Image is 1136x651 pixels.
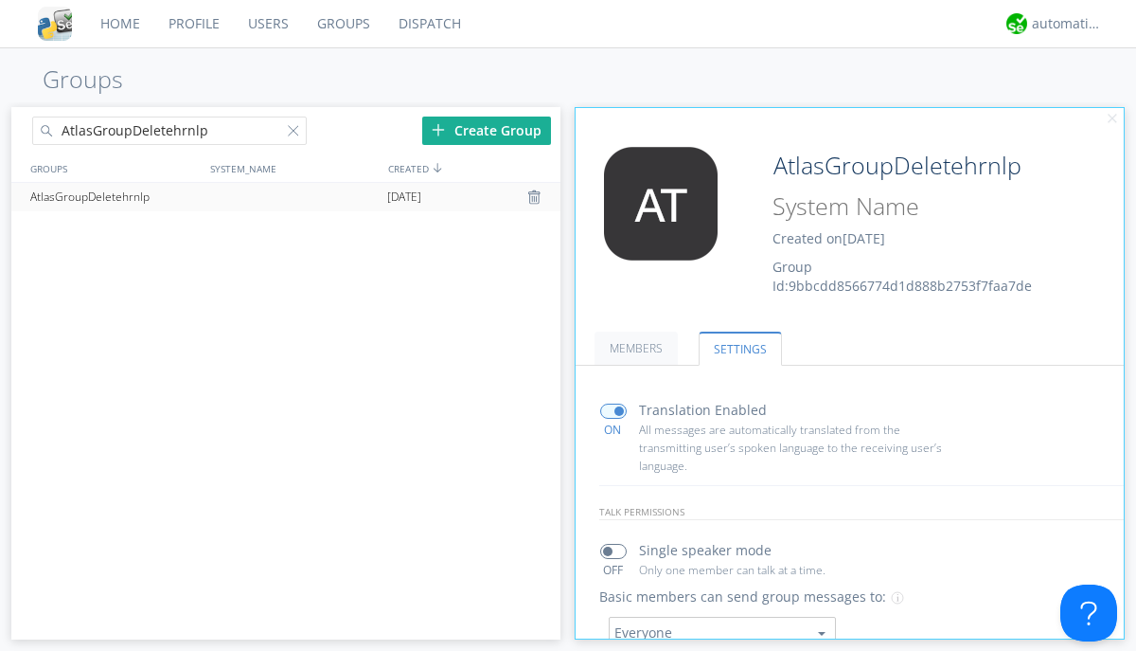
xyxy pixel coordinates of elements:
div: automation+atlas [1032,14,1103,33]
p: Single speaker mode [639,540,772,561]
img: d2d01cd9b4174d08988066c6d424eccd [1006,13,1027,34]
p: Only one member can talk at a time. [639,561,942,579]
div: ON [592,422,634,438]
img: cddb5a64eb264b2086981ab96f4c1ba7 [38,7,72,41]
button: Everyone [609,617,836,649]
input: Group Name [766,147,1072,185]
img: plus.svg [432,123,445,136]
img: 373638.png [590,147,732,261]
div: GROUPS [26,154,201,182]
div: OFF [592,562,634,578]
input: System Name [766,189,1072,225]
span: [DATE] [387,183,421,211]
div: Create Group [422,117,551,145]
span: [DATE] [843,229,885,247]
img: cancel.svg [1106,113,1119,126]
iframe: Toggle Customer Support [1060,585,1117,642]
a: SETTINGS [699,332,782,366]
input: Search groups [32,117,307,145]
p: All messages are automatically translated from the transmitting user’s spoken language to the rec... [639,421,942,476]
p: Translation Enabled [639,400,767,421]
a: AtlasGroupDeletehrnlp[DATE] [11,183,560,211]
p: talk permissions [599,504,1125,520]
div: SYSTEM_NAME [205,154,383,182]
span: Created on [772,229,885,247]
p: Basic members can send group messages to: [599,587,886,607]
a: MEMBERS [595,332,678,365]
span: Group Id: 9bbcdd8566774d1d888b2753f7faa7de [772,258,1032,295]
div: CREATED [383,154,562,182]
div: AtlasGroupDeletehrnlp [26,183,203,211]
